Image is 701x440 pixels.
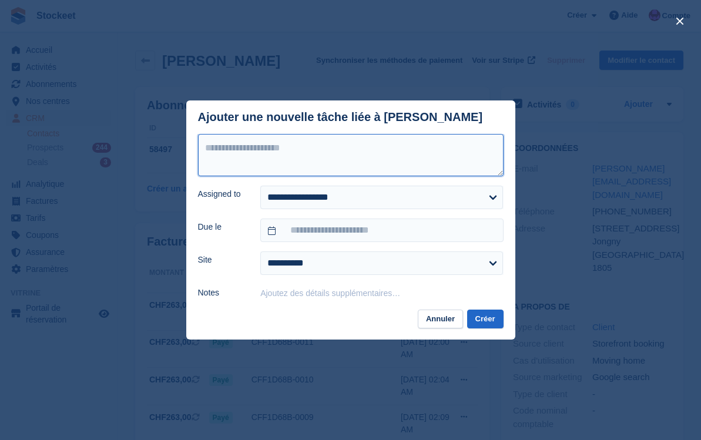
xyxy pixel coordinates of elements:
button: close [670,12,689,31]
label: Assigned to [198,188,247,200]
div: Ajouter une nouvelle tâche liée à [PERSON_NAME] [198,110,483,124]
button: Ajoutez des détails supplémentaires… [260,288,400,298]
button: Créer [467,310,504,329]
button: Annuler [418,310,463,329]
label: Notes [198,287,247,299]
label: Due le [198,221,247,233]
label: Site [198,254,247,266]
